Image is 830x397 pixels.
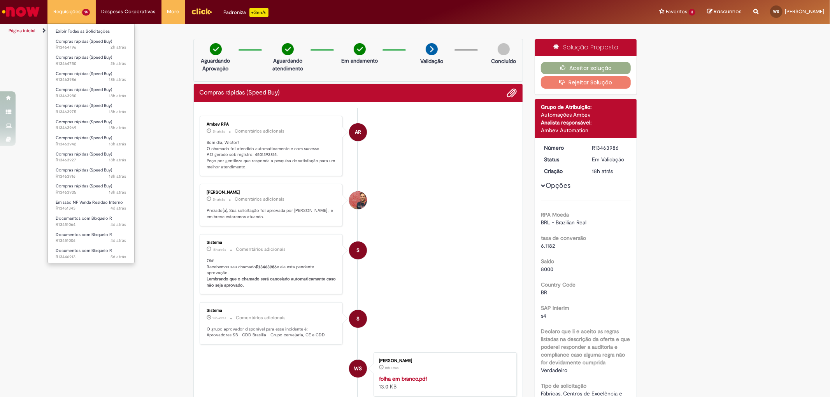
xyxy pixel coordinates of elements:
time: 27/08/2025 09:32:41 [111,222,126,227]
span: AR [355,123,361,142]
span: 18h atrás [109,189,126,195]
span: 3h atrás [213,197,225,202]
span: 18h atrás [109,77,126,82]
time: 29/08/2025 18:24:02 [109,77,126,82]
small: Comentários adicionais [236,246,286,253]
p: Bom dia, Wictor! O chamado foi atendido automaticamente e com sucesso. P.O gerado sob registro: 4... [207,140,337,170]
span: Compras rápidas (Speed Buy) [56,38,112,44]
span: 2h atrás [111,61,126,66]
a: Aberto R13463980 : Compras rápidas (Speed Buy) [48,86,134,100]
time: 30/08/2025 10:08:44 [111,61,126,66]
button: Adicionar anexos [507,88,517,98]
span: Rascunhos [714,8,742,15]
a: Aberto R13451064 : Documentos com Bloqueio R [48,214,134,229]
ul: Requisições [47,23,135,263]
div: [PERSON_NAME] [379,359,509,363]
div: Automações Ambev [541,111,631,119]
time: 29/08/2025 18:04:48 [109,157,126,163]
img: check-circle-green.png [354,43,366,55]
small: Comentários adicionais [235,196,285,203]
span: 2h atrás [111,44,126,50]
time: 29/08/2025 18:23:40 [385,366,398,370]
button: Rejeitar Solução [541,76,631,89]
span: Compras rápidas (Speed Buy) [56,71,112,77]
a: Exibir Todas as Solicitações [48,27,134,36]
div: Wictor Ferreira Da Silva [349,360,367,378]
span: Compras rápidas (Speed Buy) [56,151,112,157]
b: Saldo [541,258,554,265]
time: 29/08/2025 18:24:13 [213,247,226,252]
ul: Trilhas de página [6,24,547,38]
p: +GenAi [249,8,268,17]
a: Aberto R13463905 : Compras rápidas (Speed Buy) [48,182,134,196]
span: R13463980 [56,93,126,99]
span: Compras rápidas (Speed Buy) [56,135,112,141]
img: img-circle-grey.png [498,43,510,55]
time: 29/08/2025 17:58:38 [109,189,126,195]
span: Compras rápidas (Speed Buy) [56,54,112,60]
b: taxa de conversão [541,234,586,241]
time: 29/08/2025 18:15:57 [109,125,126,131]
p: Olá! Recebemos seu chamado e ele esta pendente aprovação. [207,258,337,289]
p: O grupo aprovador disponível para esse incidente é: Aprovadores SB - CDD Brasília - Grupo cerveja... [207,326,337,338]
b: Declaro que li e aceito as regras listadas na descrição da oferta e que poderei responder a audit... [541,328,630,366]
span: 18h atrás [592,168,613,175]
div: Ambev RPA [349,123,367,141]
b: Lembrando que o chamado será cancelado automaticamente caso não seja aprovado. [207,276,337,288]
img: arrow-next.png [426,43,438,55]
div: 29/08/2025 18:24:01 [592,167,628,175]
span: 18h atrás [109,173,126,179]
dt: Status [538,156,586,163]
span: R13451064 [56,222,126,228]
p: Validação [420,57,443,65]
span: R13463916 [56,173,126,180]
span: 18h atrás [109,109,126,115]
time: 29/08/2025 18:24:08 [213,316,226,320]
span: Compras rápidas (Speed Buy) [56,87,112,93]
a: Aberto R13463916 : Compras rápidas (Speed Buy) [48,166,134,180]
span: Verdadeiro [541,367,567,374]
dt: Criação [538,167,586,175]
span: 3 [689,9,695,16]
span: 3h atrás [213,129,225,134]
div: Padroniza [224,8,268,17]
div: System [349,310,367,328]
span: 4d atrás [111,205,126,211]
span: Compras rápidas (Speed Buy) [56,119,112,125]
span: 5d atrás [111,254,126,260]
span: 18h atrás [109,157,126,163]
time: 26/08/2025 09:15:14 [111,254,126,260]
p: Aguardando Aprovação [197,57,235,72]
span: 4d atrás [111,238,126,243]
time: 29/08/2025 18:21:44 [109,93,126,99]
a: Aberto R13463975 : Compras rápidas (Speed Buy) [48,101,134,116]
span: Emissão NF Venda Resíduo Interno [56,199,123,205]
span: R13463975 [56,109,126,115]
time: 27/08/2025 09:26:17 [111,238,126,243]
div: Grupo de Atribuição: [541,103,631,111]
div: Sistema [207,240,337,245]
span: R13451343 [56,205,126,212]
span: R13463942 [56,141,126,147]
span: WS [354,359,362,378]
a: folha em branco.pdf [379,375,427,382]
a: Aberto R13463986 : Compras rápidas (Speed Buy) [48,70,134,84]
span: 18h atrás [109,93,126,99]
img: click_logo_yellow_360x200.png [191,5,212,17]
span: 14 [82,9,90,16]
time: 30/08/2025 09:08:27 [213,197,225,202]
div: Sistema [207,308,337,313]
time: 30/08/2025 09:47:04 [213,129,225,134]
a: Aberto R13464750 : Compras rápidas (Speed Buy) [48,53,134,68]
time: 29/08/2025 18:24:01 [592,168,613,175]
b: RPA Moeda [541,211,569,218]
span: S [356,310,360,328]
div: Ambev RPA [207,122,337,127]
span: Documentos com Bloqueio R [56,215,112,221]
b: R13463986 [256,264,277,270]
a: Aberto R13463927 : Compras rápidas (Speed Buy) [48,150,134,164]
div: 13.0 KB [379,375,509,390]
p: Prezado(a), Sua solicitação foi aprovada por [PERSON_NAME] , e em breve estaremos atuando. [207,208,337,220]
span: R13464796 [56,44,126,51]
small: Comentários adicionais [236,315,286,321]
